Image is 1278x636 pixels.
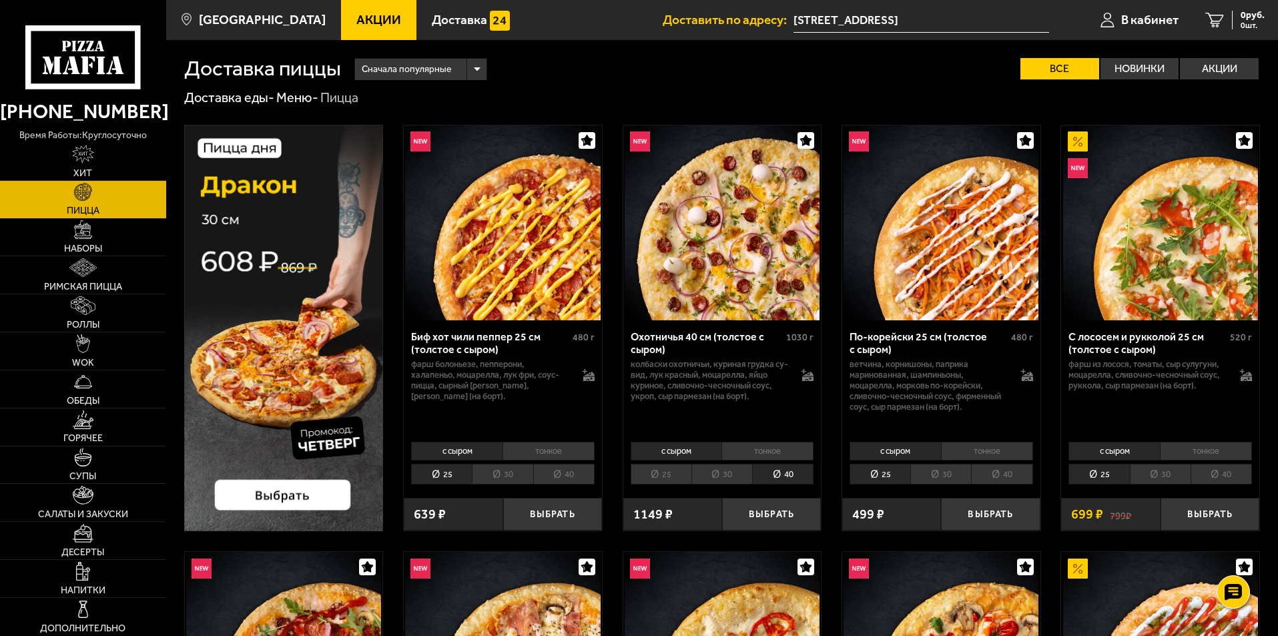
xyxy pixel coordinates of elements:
[1160,442,1252,460] li: тонкое
[1161,498,1259,531] button: Выбрать
[842,125,1040,320] a: НовинкаПо-корейски 25 см (толстое с сыром)
[192,559,212,579] img: Новинка
[631,464,691,485] li: 25
[44,282,122,292] span: Римская пицца
[63,434,103,443] span: Горячее
[356,13,401,26] span: Акции
[793,8,1049,33] input: Ваш адрес доставки
[405,125,600,320] img: Биф хот чили пеппер 25 см (толстое с сыром)
[503,442,595,460] li: тонкое
[61,548,104,557] span: Десерты
[941,498,1040,531] button: Выбрать
[184,58,341,79] h1: Доставка пиццы
[1230,332,1252,343] span: 520 г
[411,330,569,356] div: Биф хот чили пеппер 25 см (толстое с сыром)
[1068,559,1088,579] img: Акционный
[199,13,326,26] span: [GEOGRAPHIC_DATA]
[1071,508,1103,521] span: 699 ₽
[623,125,822,320] a: НовинкаОхотничья 40 см (толстое с сыром)
[850,359,1008,412] p: ветчина, корнишоны, паприка маринованная, шампиньоны, моцарелла, морковь по-корейски, сливочно-че...
[1180,58,1259,79] label: Акции
[410,131,430,151] img: Новинка
[411,359,569,402] p: фарш болоньезе, пепперони, халапеньо, моцарелла, лук фри, соус-пицца, сырный [PERSON_NAME], [PERS...
[1011,332,1033,343] span: 480 г
[38,510,128,519] span: Салаты и закуски
[850,442,941,460] li: с сыром
[1068,330,1227,356] div: С лососем и рукколой 25 см (толстое с сыром)
[691,464,752,485] li: 30
[64,244,102,254] span: Наборы
[503,498,602,531] button: Выбрать
[941,442,1033,460] li: тонкое
[752,464,814,485] li: 40
[849,131,869,151] img: Новинка
[850,330,1008,356] div: По-корейски 25 см (толстое с сыром)
[1191,464,1252,485] li: 40
[411,464,472,485] li: 25
[630,559,650,579] img: Новинка
[1061,125,1259,320] a: АкционныйНовинкаС лососем и рукколой 25 см (толстое с сыром)
[910,464,971,485] li: 30
[1068,131,1088,151] img: Акционный
[67,206,99,216] span: Пицца
[631,359,789,402] p: колбаски охотничьи, куриная грудка су-вид, лук красный, моцарелла, яйцо куриное, сливочно-чесночн...
[490,11,510,31] img: 15daf4d41897b9f0e9f617042186c801.svg
[1241,11,1265,20] span: 0 руб.
[40,624,125,633] span: Дополнительно
[472,464,533,485] li: 30
[1068,442,1160,460] li: с сыром
[410,559,430,579] img: Новинка
[630,131,650,151] img: Новинка
[852,508,884,521] span: 499 ₽
[1063,125,1258,320] img: С лососем и рукколой 25 см (толстое с сыром)
[631,330,783,356] div: Охотничья 40 см (толстое с сыром)
[1130,464,1191,485] li: 30
[844,125,1038,320] img: По-корейски 25 см (толстое с сыром)
[849,559,869,579] img: Новинка
[573,332,595,343] span: 480 г
[722,498,821,531] button: Выбрать
[1241,21,1265,29] span: 0 шт.
[61,586,105,595] span: Напитки
[67,320,99,330] span: Роллы
[184,89,274,105] a: Доставка еды-
[786,332,814,343] span: 1030 г
[73,169,92,178] span: Хит
[721,442,814,460] li: тонкое
[67,396,99,406] span: Обеды
[1100,58,1179,79] label: Новинки
[69,472,96,481] span: Супы
[362,57,451,82] span: Сначала популярные
[1121,13,1179,26] span: В кабинет
[533,464,595,485] li: 40
[663,13,793,26] span: Доставить по адресу:
[631,442,722,460] li: с сыром
[411,442,503,460] li: с сыром
[793,8,1049,33] span: Боровая улица, 26-28
[414,508,446,521] span: 639 ₽
[850,464,910,485] li: 25
[320,89,358,107] div: Пицца
[1068,464,1129,485] li: 25
[1068,158,1088,178] img: Новинка
[633,508,673,521] span: 1149 ₽
[432,13,487,26] span: Доставка
[625,125,820,320] img: Охотничья 40 см (толстое с сыром)
[72,358,94,368] span: WOK
[971,464,1032,485] li: 40
[404,125,602,320] a: НовинкаБиф хот чили пеппер 25 см (толстое с сыром)
[276,89,318,105] a: Меню-
[1110,508,1131,521] s: 799 ₽
[1068,359,1227,391] p: фарш из лосося, томаты, сыр сулугуни, моцарелла, сливочно-чесночный соус, руккола, сыр пармезан (...
[1020,58,1099,79] label: Все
